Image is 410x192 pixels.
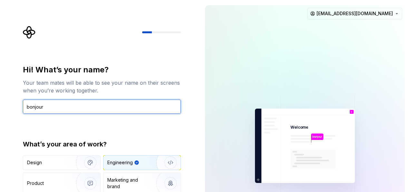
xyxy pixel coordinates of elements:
[107,177,151,190] div: Marketing and brand
[107,159,133,166] div: Engineering
[312,135,322,139] p: bonjour
[23,140,181,149] div: What’s your area of work?
[317,10,393,17] span: [EMAIL_ADDRESS][DOMAIN_NAME]
[23,26,36,39] svg: Supernova Logo
[23,79,181,94] div: Your team mates will be able to see your name on their screens when you’re working together.
[307,8,402,19] button: [EMAIL_ADDRESS][DOMAIN_NAME]
[23,65,181,75] div: Hi! What’s your name?
[27,159,42,166] div: Design
[290,125,308,130] p: Welcome
[351,111,352,113] p: b
[27,180,44,187] div: Product
[23,100,181,114] input: Han Solo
